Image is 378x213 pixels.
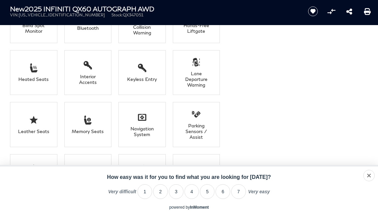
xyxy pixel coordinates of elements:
[126,18,158,35] div: Forward Collision Warning
[200,184,215,199] li: 5
[190,205,209,210] a: InMoment
[19,12,105,17] span: [US_VEHICLE_IDENTIFICATION_NUMBER]
[153,184,168,199] li: 2
[126,76,158,82] div: Keyless Entry
[180,123,213,140] div: Parking Sensors / Assist
[108,189,136,199] label: Very difficult
[126,126,158,137] div: Navigation System
[363,170,375,181] div: Close survey
[231,184,246,199] li: 7
[346,7,352,15] a: Share this New 2025 INFINITI QX60 AUTOGRAPH AWD
[169,184,183,199] li: 3
[71,74,104,85] div: Interior Accents
[17,76,50,82] div: Heated Seats
[364,7,371,15] a: Print this New 2025 INFINITI QX60 AUTOGRAPH AWD
[180,71,213,88] div: Lane Departure Warning
[17,128,50,134] div: Leather Seats
[17,22,50,34] div: Blind Spot Monitor
[180,22,213,34] div: Hands-Free Liftgate
[10,12,19,17] span: VIN:
[71,25,104,31] div: Bluetooth
[10,5,297,12] h1: 2025 INFINITI QX60 AUTOGRAPH AWD
[111,12,123,17] span: Stock:
[184,184,199,199] li: 4
[137,184,152,199] li: 1
[71,128,104,134] div: Memory Seats
[216,184,230,199] li: 6
[326,6,336,16] button: Compare Vehicle
[306,6,320,17] button: Save vehicle
[10,5,25,13] strong: New
[123,12,143,17] span: QX347051
[248,189,270,199] label: Very easy
[169,205,209,210] div: powered by inmoment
